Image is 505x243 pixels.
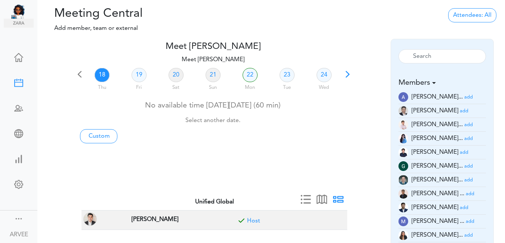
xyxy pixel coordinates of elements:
[4,180,34,187] div: Change Settings
[398,203,408,212] img: oYmRaigo6CGHQoVEE68UKaYmSv3mcdPtBqv6mR0IswoELyKVAGpf2awGYjY1lJF3I6BneypHs55I8hk2WCirnQq9SYxiZpiWh...
[398,147,408,157] img: Z
[398,132,486,146] li: Tax Manager (c.madayag@unified-accounting.com)
[398,106,408,116] img: 9k=
[185,118,240,124] small: Select another date.
[342,72,353,82] span: Next 7 days
[398,118,486,132] li: Tax Supervisor (am.latonio@unified-accounting.com)
[412,108,458,114] span: [PERSON_NAME]
[398,189,408,199] img: 9k=
[398,228,486,242] li: Tax Accountant (mc.cabasan@unified-accounting.com)
[464,136,473,141] small: add
[398,173,486,187] li: Tax Admin (i.herrera@unified-accounting.com)
[280,68,295,82] a: 23
[14,214,23,225] a: Change side menu
[398,175,408,185] img: 2Q==
[132,216,178,222] strong: [PERSON_NAME]
[398,159,486,173] li: Tax Manager (g.magsino@unified-accounting.com)
[460,150,468,155] small: add
[398,90,486,104] li: Tax Manager (a.banaga@unified-accounting.com)
[398,146,486,159] li: Tax Admin (e.dayan@unified-accounting.com)
[464,232,473,238] a: add
[464,94,473,100] a: add
[74,72,85,82] span: Previous 7 days
[412,149,458,155] span: [PERSON_NAME]
[398,104,486,118] li: Tax Supervisor (a.millos@unified-accounting.com)
[398,187,486,201] li: Tax Manager (jm.atienza@unified-accounting.com)
[464,135,473,141] a: add
[4,104,34,111] div: Schedule Team Meeting
[43,7,188,21] h2: Meeting Central
[464,163,473,169] a: add
[74,41,351,52] h4: Meet [PERSON_NAME]
[80,129,117,143] a: Custom
[43,24,188,33] p: Add member, team or external
[84,81,120,91] div: Thu
[466,191,474,196] small: add
[412,205,458,211] span: [PERSON_NAME]
[195,199,234,205] strong: Unified Global
[464,178,473,183] small: add
[464,177,473,183] a: add
[4,53,34,60] div: Home
[232,81,268,91] div: Mon
[412,191,464,197] span: [PERSON_NAME] ...
[398,215,486,228] li: Tax Advisor (mc.talley@unified-accounting.com)
[10,230,28,239] div: ARVEE
[398,92,408,102] img: E70kTnhEtDRAIGhEjAgBAJGBAiAQNCJGBAiAQMCJGAASESMCBEAgaESMCAEAkYECIBA0IkYECIBAwIkYABIRIwIEQCBoRIwIA...
[132,68,147,82] a: 19
[206,68,221,82] a: 21
[466,191,474,197] a: add
[4,19,34,28] img: zara.png
[464,95,473,100] small: add
[412,163,463,169] span: [PERSON_NAME]...
[158,81,194,91] div: Sat
[398,134,408,143] img: 2Q==
[247,218,260,224] a: Included for meeting
[460,108,468,114] a: add
[14,214,23,222] div: Show menu and text
[466,218,474,224] a: add
[460,149,468,155] a: add
[466,219,474,224] small: add
[398,120,408,130] img: Z
[269,81,305,91] div: Tue
[464,233,473,238] small: add
[4,78,34,86] div: Create Meeting
[95,68,110,82] a: 18
[398,49,486,63] input: Search
[169,68,184,82] a: 20
[4,176,34,194] a: Change Settings
[412,232,463,238] span: [PERSON_NAME]...
[460,205,468,210] small: add
[398,216,408,226] img: wOzMUeZp9uVEwAAAABJRU5ErkJggg==
[1,225,37,242] a: ARVEE
[74,55,351,64] p: Meet [PERSON_NAME]
[412,94,463,100] span: [PERSON_NAME]...
[4,129,34,137] div: Share Meeting Link
[236,217,247,228] span: Included for meeting
[460,205,468,211] a: add
[464,164,473,169] small: add
[398,78,486,87] h5: Members
[243,68,258,82] a: 22
[460,109,468,113] small: add
[412,135,463,141] span: [PERSON_NAME]...
[145,102,281,124] span: No available time [DATE][DATE] (60 min)
[83,212,97,226] img: ARVEE FLORES(a.flores@unified-accounting.com, TAX PARTNER at Corona, CA, USA)
[130,214,180,224] span: TAX PARTNER at Corona, CA, USA
[464,122,473,128] a: add
[4,155,34,162] div: View Insights
[412,218,464,224] span: [PERSON_NAME] ...
[398,230,408,240] img: t+ebP8ENxXARE3R9ZYAAAAASUVORK5CYII=
[11,4,34,19] img: Unified Global - Powered by TEAMCAL AI
[412,122,463,128] span: [PERSON_NAME]...
[306,81,342,91] div: Wed
[398,201,486,215] li: Partner (justine.tala@unifiedglobalph.com)
[195,81,231,91] div: Sun
[412,177,463,183] span: [PERSON_NAME]...
[448,8,496,22] a: Attendees: All
[317,68,332,82] a: 24
[398,161,408,171] img: wEqpdqGJg0NqAAAAABJRU5ErkJggg==
[464,122,473,127] small: add
[121,81,157,91] div: Fri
